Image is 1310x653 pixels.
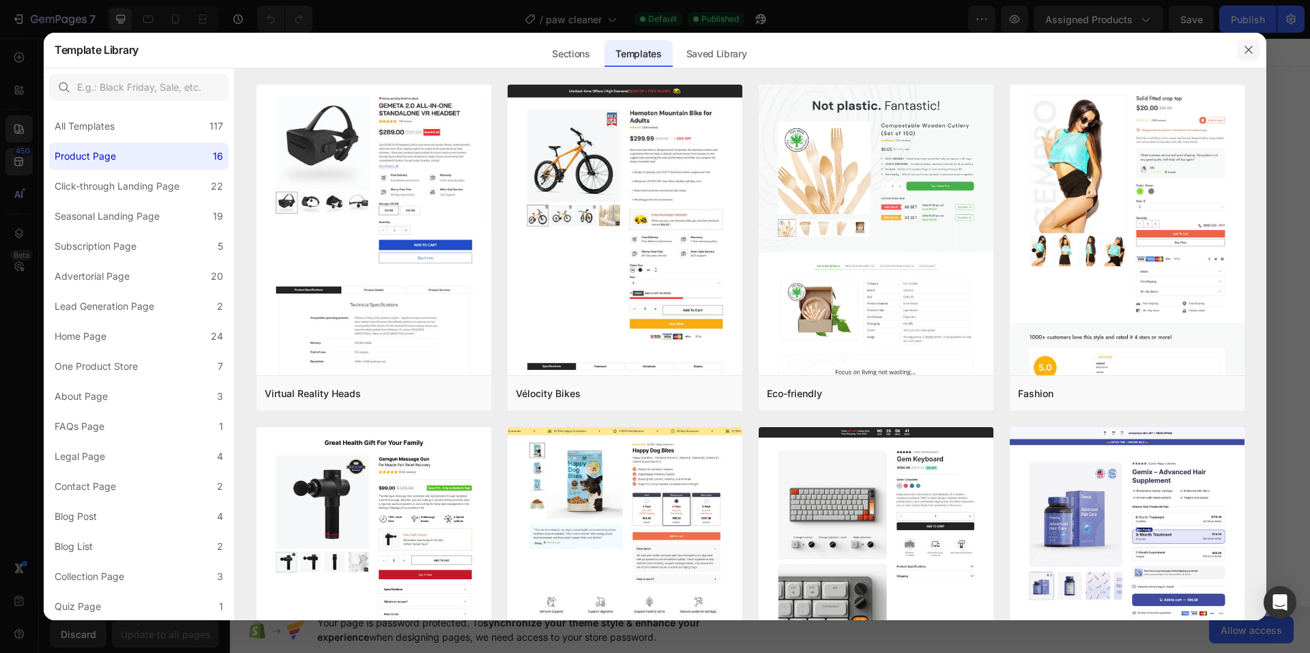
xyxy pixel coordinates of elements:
div: 117 [209,118,223,134]
div: FAQs Page [55,418,104,435]
div: 4 [217,508,223,525]
p: – Keep paws (and homes) clean [596,158,922,174]
strong: 4.8 based on 10,462 Customers [727,85,860,97]
div: Advertorial Page [55,268,130,285]
div: Collection Page [55,568,124,585]
div: Click-through Landing Page [55,178,179,194]
div: All Templates [55,118,115,134]
input: E.g.: Black Friday, Sale, etc. [49,74,229,101]
p: Fast Tracked Shipping Worldwide! [855,452,945,495]
img: Purrvio™ Portable Dog Paw Cleaner [440,499,502,561]
div: 20 [211,268,223,285]
div: About Page [55,388,108,405]
p: No discount [800,271,845,283]
div: 16 [213,148,223,164]
div: One Product Store [55,358,138,375]
h1: Purrvio™ Portable Dog Paw Cleaner [572,101,947,154]
p: – No more muddy paw prints inside [596,237,922,254]
div: Fashion [1018,386,1053,402]
div: 1 [219,418,223,435]
div: Virtual Reality Heads [265,386,361,402]
div: 19 [213,208,223,224]
div: Product Page [55,148,116,164]
div: Lead Generation Page [55,298,154,315]
p: – Perfect for walks, hikes, parks, and travel [596,211,922,227]
div: Legal Page [55,448,105,465]
strong: Reusable & Portable [596,212,701,227]
strong: Protects Furniture & Floors [596,238,738,253]
div: 5 [218,238,223,255]
div: 4 [217,448,223,465]
div: Home Page [55,328,106,345]
strong: Removes Mud & Dirt Fast [596,158,730,173]
div: Subscription Page [55,238,136,255]
div: 24 [211,328,223,345]
div: Add to cart [731,336,804,353]
div: Contact Page [55,478,116,495]
strong: Gentle Silicone Bristles [596,185,716,200]
div: Templates [605,40,672,68]
h2: Template Library [55,32,139,68]
div: 22 [211,178,223,194]
div: Sections [541,40,600,68]
div: Eco-friendly [767,386,822,402]
p: Free Shipping on orders $100+ [408,35,531,46]
p: Free Shipping on orders $100+ [574,459,664,488]
div: Saved Library [675,40,758,68]
img: Purrvio™ Portable Dog Paw Cleaner [300,499,362,561]
div: Blog List [55,538,93,555]
div: Blog Post [55,508,97,525]
div: Seasonal Landing Page [55,208,160,224]
p: – Massage + clean without discomfort [596,184,922,201]
p: Sold out Twice | Limited Stock Available [666,298,873,313]
img: Purrvio™ Portable Dog Paw Cleaner [231,499,293,561]
div: Quiz Page [55,598,101,615]
div: $19.99 [670,264,728,290]
button: Carousel Back Arrow [136,522,152,538]
div: $19.99 [733,265,790,290]
img: Purrvio™ Portable Dog Paw Cleaner [370,499,433,561]
p: Benefits [586,536,629,551]
div: 7 [218,358,223,375]
div: 2 [217,538,223,555]
div: 2 [217,298,223,315]
div: 1 [219,598,223,615]
div: 2 [217,478,223,495]
p: 60-Day MoneyBack Guarantee! [714,452,804,495]
button: Carousel Next Arrow [512,522,528,538]
div: 3 [217,388,223,405]
img: Purrvio™ Portable Dog Paw Cleaner [134,86,530,482]
p: 10,000+ Happy Customers [570,35,675,46]
button: Add to cart [572,322,947,366]
div: Vélocity Bikes [516,386,581,402]
div: Open Intercom Messenger [1264,586,1296,619]
div: 3 [217,568,223,585]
